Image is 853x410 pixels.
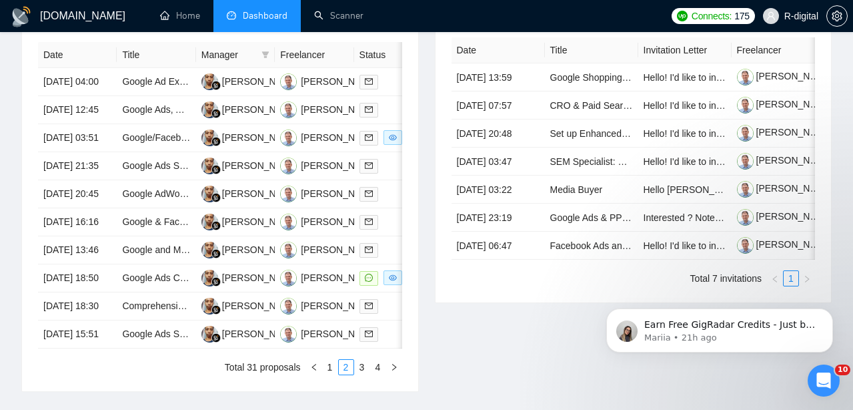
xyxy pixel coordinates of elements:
div: [PERSON_NAME] [301,130,377,145]
span: setting [827,11,847,21]
img: YA [201,326,218,343]
span: eye [389,274,397,282]
td: [DATE] 20:48 [452,120,545,148]
a: homeHome [160,10,200,21]
span: mail [365,134,373,142]
a: [PERSON_NAME] [737,155,833,166]
li: 2 [338,359,354,375]
th: Manager [196,42,275,68]
img: gigradar-bm.png [211,333,221,343]
a: RC[PERSON_NAME] [280,328,377,339]
td: [DATE] 03:51 [38,124,117,152]
td: Facebook Ads and Google Ads Expert Needed for Advertising Management [545,232,638,260]
div: [PERSON_NAME] [301,270,377,285]
span: mail [365,190,373,198]
a: YA[PERSON_NAME] [201,300,299,311]
a: Google & Facebook Ads Strategist for Campaign Plan & Creative Concepts [122,216,433,227]
td: Media Buyer [545,176,638,204]
td: [DATE] 13:46 [38,236,117,264]
img: RC [280,186,297,202]
div: [PERSON_NAME] [222,158,299,173]
a: YA[PERSON_NAME] [201,328,299,339]
img: YA [201,101,218,118]
img: gigradar-bm.png [211,249,221,258]
td: [DATE] 23:19 [452,204,545,232]
div: [PERSON_NAME] [222,327,299,341]
th: Freelancer [732,37,825,63]
span: Connects: [692,9,732,23]
button: left [306,359,322,375]
a: Set up Enhanced Google Ads Tracking for Shopify [550,128,758,139]
a: searchScanner [314,10,363,21]
td: Google AdWords and PPC Specialist Needed [117,180,195,208]
img: c1Idtl1sL_ojuo0BAW6lnVbU7OTxrDYU7FneGCPoFyJniWx9-ph69Zd6FWc_LIL-5A [737,97,754,114]
img: logo [11,6,32,27]
button: right [386,359,402,375]
img: YA [201,214,218,230]
a: YA[PERSON_NAME] [201,132,299,142]
a: Google and Meta Ads Manager Needed [122,244,287,255]
img: gigradar-bm.png [211,137,221,146]
a: YA[PERSON_NAME] [201,244,299,254]
div: [PERSON_NAME] [222,186,299,201]
td: Google and Meta Ads Manager Needed [117,236,195,264]
a: Google Ads Specialist Needed for Campaign Management [122,329,364,339]
a: RC[PERSON_NAME] [280,300,377,311]
li: 1 [322,359,338,375]
img: gigradar-bm.png [211,305,221,315]
td: [DATE] 06:47 [452,232,545,260]
span: user [766,11,776,21]
img: YA [201,130,218,146]
th: Date [452,37,545,63]
td: CRO & Paid Search Audit and Recommendations [545,91,638,120]
li: Previous Page [767,270,783,286]
div: [PERSON_NAME] [222,130,299,145]
li: 4 [370,359,386,375]
a: 4 [371,360,385,375]
img: c1Idtl1sL_ojuo0BAW6lnVbU7OTxrDYU7FneGCPoFyJniWx9-ph69Zd6FWc_LIL-5A [737,125,754,142]
img: gigradar-bm.png [211,109,221,118]
div: [PERSON_NAME] [222,270,299,285]
a: [PERSON_NAME] [737,127,833,138]
a: RC[PERSON_NAME] [280,160,377,170]
img: gigradar-bm.png [211,277,221,286]
span: Manager [201,47,256,62]
td: [DATE] 20:45 [38,180,117,208]
td: [DATE] 21:35 [38,152,117,180]
span: mail [365,162,373,170]
a: 2 [339,360,353,375]
a: RC[PERSON_NAME] [280,132,377,142]
td: Google Shopping, Search & Meta (Facebook + Instagram) Retargeting Campaigns [545,63,638,91]
td: [DATE] 18:30 [38,292,117,321]
span: left [771,275,779,283]
span: eye [389,134,397,142]
li: Next Page [799,270,815,286]
td: Google Ad Expert [117,68,195,96]
a: 1 [323,360,337,375]
a: Google Ads Campaign Management Services Needed [122,272,346,283]
th: Invitation Letter [638,37,732,63]
td: Google Ads Specialist Needed for Campaign Management [117,321,195,349]
span: mail [365,302,373,310]
div: [PERSON_NAME] [301,298,377,313]
iframe: Intercom live chat [808,365,840,397]
div: [PERSON_NAME] [222,242,299,257]
span: mail [365,218,373,226]
img: YA [201,158,218,174]
span: Status [359,47,414,62]
a: Comprehensive Google Ads Audit Needed [122,300,297,311]
img: upwork-logo.png [677,11,688,21]
td: Google Ads Specialist for PC and Phone Repair Business [117,152,195,180]
a: YA[PERSON_NAME] [201,272,299,282]
td: Set up Enhanced Google Ads Tracking for Shopify [545,120,638,148]
td: [DATE] 12:45 [38,96,117,124]
th: Freelancer [275,42,353,68]
img: RC [280,158,297,174]
span: left [310,363,318,371]
img: RC [280,242,297,258]
div: [PERSON_NAME] [301,214,377,229]
button: setting [826,5,848,27]
li: Previous Page [306,359,322,375]
span: filter [261,51,269,59]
